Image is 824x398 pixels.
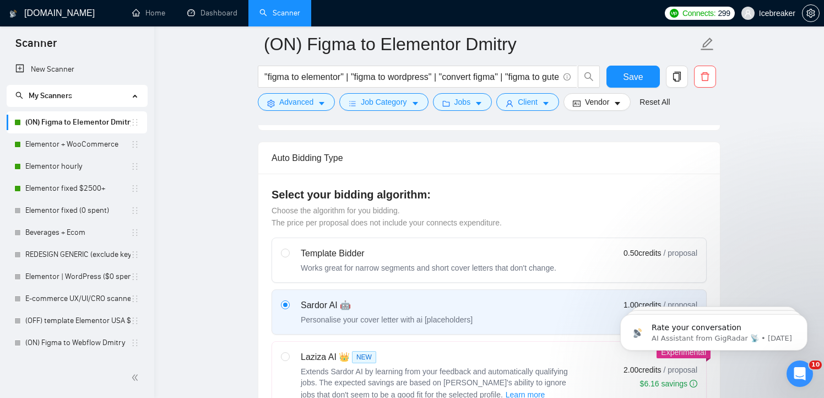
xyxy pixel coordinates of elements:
button: settingAdvancedcaret-down [258,93,335,111]
span: caret-down [542,99,550,107]
a: setting [802,9,820,18]
a: Elementor | WordPress ($0 spent) [25,266,131,288]
span: Client [518,96,538,108]
a: REDESIGN GENERIC (exclude keywords) [25,244,131,266]
div: Works great for narrow segments and short cover letters that don't change. [301,262,556,273]
div: Sardor AI 🤖 [301,299,473,312]
span: My Scanners [15,91,72,100]
span: 2.00 credits [624,364,661,376]
span: folder [442,99,450,107]
span: 10 [809,361,822,369]
li: (OFF) template Elementor USA $35/1000+ [7,310,147,332]
span: Scanner [7,35,66,58]
span: 0.50 credits [624,247,661,259]
iframe: Intercom notifications message [604,291,824,368]
button: barsJob Categorycaret-down [339,93,428,111]
span: bars [349,99,356,107]
a: homeHome [132,8,165,18]
button: idcardVendorcaret-down [563,93,631,111]
span: holder [131,294,139,303]
a: E-commerce UX/UI/CRO scanner [25,288,131,310]
a: Reset All [639,96,670,108]
li: (ON) Figma to Elementor Dmitry [7,111,147,133]
li: (OFF) template Elementor WORLD $35/1000+ no questions [7,354,147,376]
li: Beverages + Ecom [7,222,147,244]
span: setting [267,99,275,107]
span: Job Category [361,96,406,108]
span: holder [131,316,139,325]
span: caret-down [411,99,419,107]
span: holder [131,206,139,215]
div: Personalise your cover letter with ai [placeholders] [301,314,473,325]
a: Elementor fixed (0 spent) [25,200,131,222]
span: holder [131,184,139,193]
li: (ON) Figma to Webflow Dmitry [7,332,147,354]
span: Jobs [454,96,471,108]
button: copy [666,66,688,88]
a: New Scanner [15,58,138,80]
span: 299 [718,7,730,19]
a: Elementor fixed $2500+ [25,178,131,200]
span: copy [666,72,687,82]
span: info-circle [690,380,697,388]
span: Save [623,70,643,84]
a: Beverages + Ecom [25,222,131,244]
button: folderJobscaret-down [433,93,492,111]
li: Elementor hourly [7,155,147,178]
li: Elementor fixed $2500+ [7,178,147,200]
span: holder [131,140,139,149]
span: delete [695,72,715,82]
input: Search Freelance Jobs... [264,70,559,84]
span: holder [131,162,139,171]
img: upwork-logo.png [670,9,679,18]
span: My Scanners [29,91,72,100]
li: Elementor + WooCommerce [7,133,147,155]
li: Elementor | WordPress ($0 spent) [7,266,147,288]
span: / proposal [664,248,697,259]
a: Elementor hourly [25,155,131,178]
button: userClientcaret-down [496,93,559,111]
img: logo [9,5,17,23]
span: holder [131,118,139,127]
iframe: Intercom live chat [787,361,813,387]
a: Elementor + WooCommerce [25,133,131,155]
button: delete [694,66,716,88]
button: setting [802,4,820,22]
div: Auto Bidding Type [272,142,707,174]
input: Scanner name... [264,30,698,58]
a: dashboardDashboard [187,8,237,18]
div: Template Bidder [301,247,556,260]
span: idcard [573,99,581,107]
span: double-left [131,372,142,383]
span: user [744,9,752,17]
span: caret-down [614,99,621,107]
h4: Select your bidding algorithm: [272,187,707,202]
span: Choose the algorithm for you bidding. The price per proposal does not include your connects expen... [272,206,502,227]
button: search [578,66,600,88]
span: NEW [352,351,376,363]
span: holder [131,250,139,259]
li: Elementor fixed (0 spent) [7,200,147,222]
span: user [506,99,513,107]
li: New Scanner [7,58,147,80]
a: (ON) Figma to Elementor Dmitry [25,111,131,133]
button: Save [606,66,660,88]
span: Advanced [279,96,313,108]
span: search [15,92,23,99]
span: search [578,72,599,82]
div: Laziza AI [301,351,576,364]
li: E-commerce UX/UI/CRO scanner [7,288,147,310]
span: caret-down [318,99,326,107]
span: info-circle [563,73,571,80]
a: searchScanner [259,8,300,18]
span: holder [131,272,139,281]
li: REDESIGN GENERIC (exclude keywords) [7,244,147,266]
a: (ON) Figma to Webflow Dmitry [25,332,131,354]
span: edit [700,37,714,51]
span: holder [131,228,139,237]
div: $6.16 savings [640,378,697,389]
